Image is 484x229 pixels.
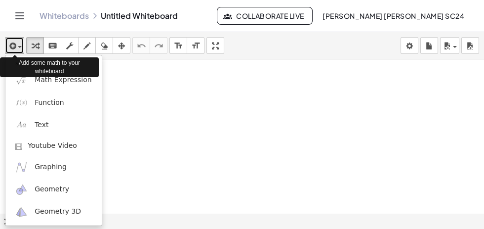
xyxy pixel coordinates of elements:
[35,75,91,85] span: Math Expression
[15,119,28,131] img: Aa.png
[35,184,69,194] span: Geometry
[5,69,102,92] a: Math Expression
[15,206,28,218] img: ggb-3d.svg
[15,183,28,196] img: ggb-geometry.svg
[35,207,81,217] span: Geometry 3D
[15,96,28,109] img: f_x.png
[5,179,102,201] a: Geometry
[5,92,102,114] a: Function
[28,141,77,151] span: Youtube Video
[15,74,28,87] img: sqrt_x.png
[35,120,48,130] span: Text
[15,161,28,173] img: ggb-graphing.svg
[5,156,102,178] a: Graphing
[35,98,64,108] span: Function
[5,114,102,136] a: Text
[5,201,102,223] a: Geometry 3D
[5,136,102,156] a: Youtube Video
[35,162,67,172] span: Graphing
